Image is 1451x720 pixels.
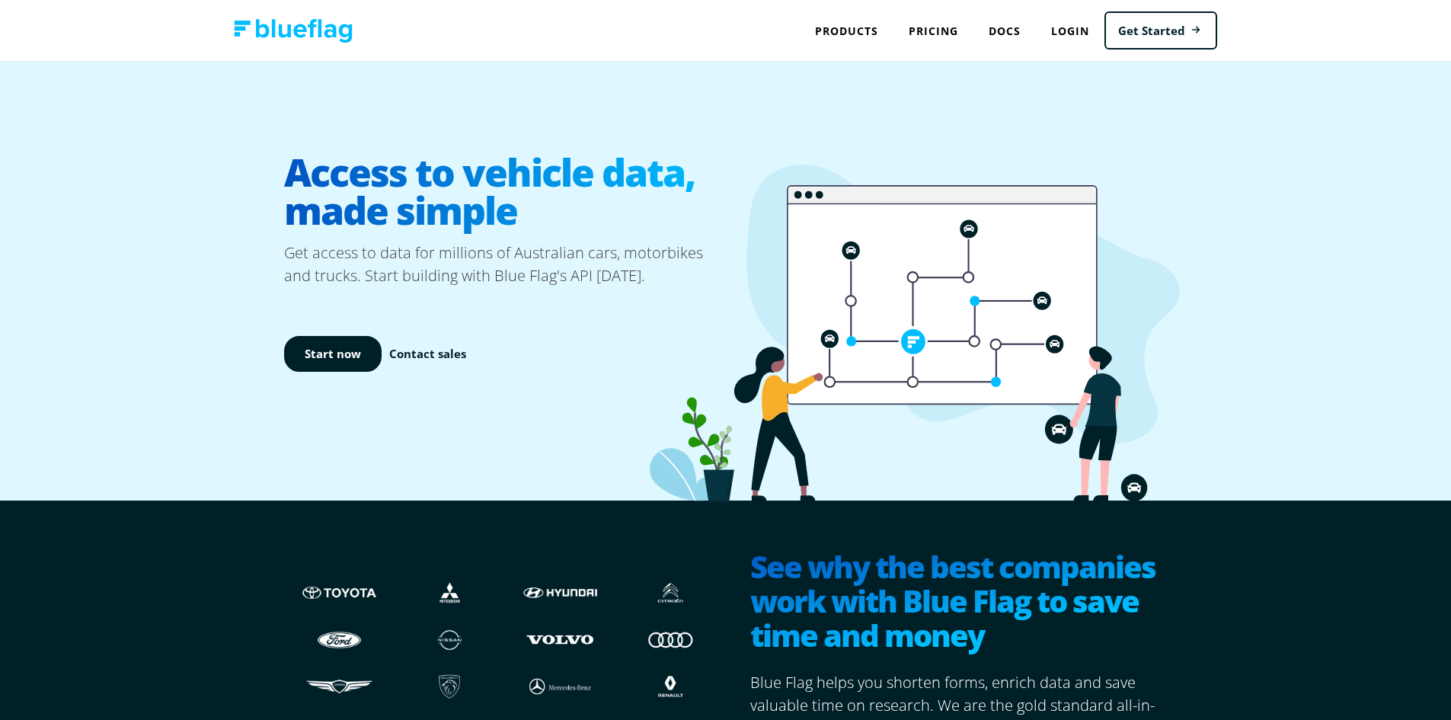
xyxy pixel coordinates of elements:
[750,549,1168,656] h2: See why the best companies work with Blue Flag to save time and money
[284,141,726,242] h1: Access to vehicle data, made simple
[284,242,726,287] p: Get access to data for millions of Australian cars, motorbikes and trucks. Start building with Bl...
[631,578,711,607] img: Citroen logo
[234,19,353,43] img: Blue Flag logo
[893,15,973,46] a: Pricing
[284,336,382,372] a: Start now
[410,625,490,654] img: Nissan logo
[631,625,711,654] img: Audi logo
[973,15,1036,46] a: Docs
[1036,15,1104,46] a: Login to Blue Flag application
[520,625,600,654] img: Volvo logo
[800,15,893,46] div: Products
[299,578,379,607] img: Toyota logo
[299,672,379,701] img: Genesis logo
[520,578,600,607] img: Hyundai logo
[299,625,379,654] img: Ford logo
[410,578,490,607] img: Mistubishi logo
[520,672,600,701] img: Mercedes logo
[410,672,490,701] img: Peugeot logo
[1104,11,1217,50] a: Get Started
[389,345,466,363] a: Contact sales
[631,672,711,701] img: Renault logo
